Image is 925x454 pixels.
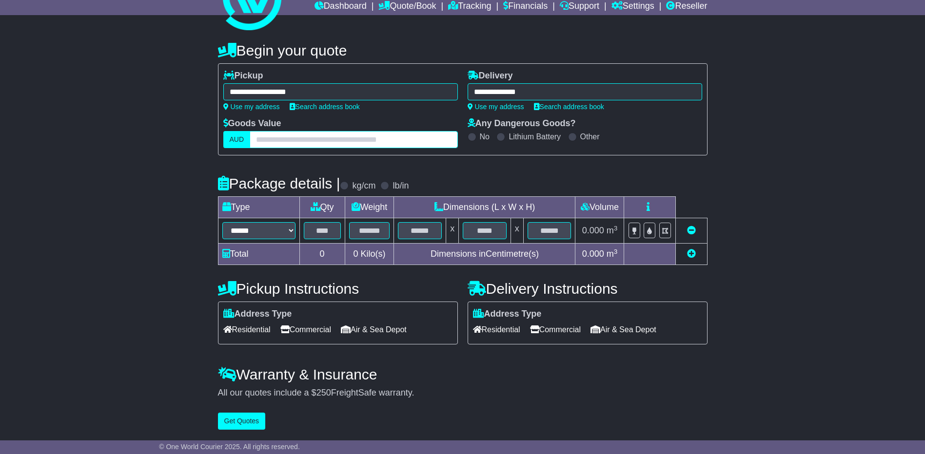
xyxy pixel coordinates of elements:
[341,322,407,337] span: Air & Sea Depot
[223,131,251,148] label: AUD
[299,244,345,265] td: 0
[394,244,575,265] td: Dimensions in Centimetre(s)
[218,244,299,265] td: Total
[473,322,520,337] span: Residential
[582,249,604,259] span: 0.000
[575,197,624,218] td: Volume
[473,309,542,320] label: Address Type
[352,181,375,191] label: kg/cm
[218,281,458,297] h4: Pickup Instructions
[580,132,600,141] label: Other
[582,226,604,235] span: 0.000
[223,118,281,129] label: Goods Value
[687,226,696,235] a: Remove this item
[530,322,581,337] span: Commercial
[534,103,604,111] a: Search address book
[280,322,331,337] span: Commercial
[218,175,340,191] h4: Package details |
[590,322,656,337] span: Air & Sea Depot
[316,388,331,397] span: 250
[468,71,513,81] label: Delivery
[299,197,345,218] td: Qty
[290,103,360,111] a: Search address book
[687,249,696,259] a: Add new item
[614,248,618,255] sup: 3
[446,218,459,244] td: x
[218,388,708,398] div: All our quotes include a $ FreightSafe warranty.
[468,281,708,297] h4: Delivery Instructions
[480,132,490,141] label: No
[614,225,618,232] sup: 3
[468,118,576,129] label: Any Dangerous Goods?
[468,103,524,111] a: Use my address
[159,443,300,451] span: © One World Courier 2025. All rights reserved.
[353,249,358,259] span: 0
[607,249,618,259] span: m
[394,197,575,218] td: Dimensions (L x W x H)
[223,103,280,111] a: Use my address
[345,244,394,265] td: Kilo(s)
[393,181,409,191] label: lb/in
[218,42,708,58] h4: Begin your quote
[223,71,263,81] label: Pickup
[223,322,271,337] span: Residential
[509,132,561,141] label: Lithium Battery
[607,226,618,235] span: m
[218,413,266,430] button: Get Quotes
[511,218,523,244] td: x
[218,197,299,218] td: Type
[345,197,394,218] td: Weight
[223,309,292,320] label: Address Type
[218,366,708,382] h4: Warranty & Insurance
